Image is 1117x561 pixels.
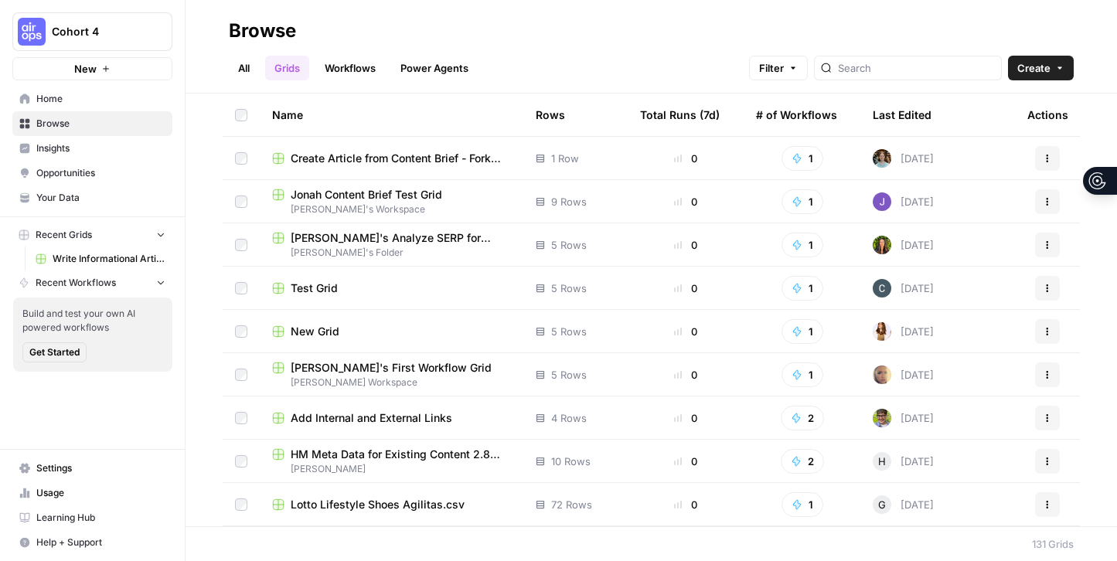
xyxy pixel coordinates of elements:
button: Recent Workflows [12,271,172,294]
span: Help + Support [36,535,165,549]
div: [DATE] [873,149,934,168]
a: Usage [12,481,172,505]
a: [PERSON_NAME]'s Analyze SERP for Target Keyword Workflow Grid[PERSON_NAME]'s Folder [272,230,511,260]
a: All [229,56,259,80]
span: 5 Rows [551,367,587,382]
a: New Grid [272,324,511,339]
span: Lotto Lifestyle Shoes Agilitas.csv [291,497,465,512]
a: Power Agents [391,56,478,80]
span: [PERSON_NAME]'s Analyze SERP for Target Keyword Workflow Grid [291,230,511,246]
a: HM Meta Data for Existing Content 2.8 Grid[PERSON_NAME] [272,447,511,476]
span: Add Internal and External Links [291,410,452,426]
button: Filter [749,56,808,80]
a: Write Informational Article [29,246,172,271]
span: Create Article from Content Brief - Fork Grid [291,151,511,166]
input: Search [838,60,995,76]
button: 1 [782,276,823,301]
a: Opportunities [12,161,172,185]
span: Cohort 4 [52,24,145,39]
div: [DATE] [873,322,934,341]
div: 0 [640,367,731,382]
a: Grids [265,56,309,80]
a: Lotto Lifestyle Shoes Agilitas.csv [272,497,511,512]
span: Opportunities [36,166,165,180]
img: 9zdwb908u64ztvdz43xg4k8su9w3 [873,279,891,297]
img: dv492c8bjtr091ls286jptzea6tx [873,322,891,341]
span: Filter [759,60,784,76]
div: Total Runs (7d) [640,93,720,136]
span: H [878,454,886,469]
button: 1 [782,233,823,257]
button: 1 [782,146,823,171]
a: [PERSON_NAME]'s First Workflow Grid[PERSON_NAME] Workspace [272,360,511,389]
div: 0 [640,410,731,426]
button: 2 [781,406,824,430]
div: 0 [640,454,731,469]
span: Your Data [36,191,165,205]
div: 0 [640,151,731,166]
div: Last Edited [873,93,931,136]
span: New Grid [291,324,339,339]
button: 1 [782,319,823,344]
div: [DATE] [873,236,934,254]
span: Usage [36,486,165,500]
a: Settings [12,456,172,481]
div: Name [272,93,511,136]
span: 5 Rows [551,324,587,339]
a: Your Data [12,185,172,210]
button: Help + Support [12,530,172,555]
div: 0 [640,237,731,253]
span: Insights [36,141,165,155]
div: 0 [640,280,731,296]
a: Home [12,87,172,111]
button: Workspace: Cohort 4 [12,12,172,51]
img: 2bc7se0ma8dkfmk22738zyohvuw6 [873,409,891,427]
button: Get Started [22,342,87,362]
span: [PERSON_NAME] [272,462,511,476]
div: [DATE] [873,279,934,297]
button: 1 [782,362,823,387]
span: Home [36,92,165,106]
span: HM Meta Data for Existing Content 2.8 Grid [291,447,511,462]
a: Create Article from Content Brief - Fork Grid [272,151,511,166]
span: 4 Rows [551,410,587,426]
span: 5 Rows [551,280,587,296]
div: 0 [640,497,731,512]
button: 2 [781,449,824,474]
a: Workflows [315,56,385,80]
div: Actions [1027,93,1068,136]
button: Recent Grids [12,223,172,246]
div: [DATE] [873,365,934,384]
span: 72 Rows [551,497,592,512]
img: 5os6fqfoz3fj3famzncg4cvo6d4f [873,236,891,254]
span: Write Informational Article [53,252,165,266]
span: [PERSON_NAME]'s First Workflow Grid [291,360,492,376]
span: Recent Workflows [36,276,116,290]
div: 131 Grids [1032,536,1074,552]
span: Recent Grids [36,228,92,242]
a: Browse [12,111,172,136]
a: Learning Hub [12,505,172,530]
div: Rows [536,93,565,136]
div: [DATE] [873,452,934,471]
span: Build and test your own AI powered workflows [22,307,163,335]
a: Test Grid [272,280,511,296]
button: 1 [782,189,823,214]
span: 9 Rows [551,194,587,209]
span: Settings [36,461,165,475]
a: Jonah Content Brief Test Grid[PERSON_NAME]'s Workspace [272,187,511,216]
button: Create [1008,56,1074,80]
span: 10 Rows [551,454,591,469]
span: G [878,497,886,512]
img: jpi2mj6ns58tksswu06lvanbxbq7 [873,192,891,211]
span: Browse [36,117,165,131]
img: Cohort 4 Logo [18,18,46,46]
a: Insights [12,136,172,161]
span: [PERSON_NAME]'s Folder [272,246,511,260]
img: zokwlwkpbrcdr2sqfe3mvfff4ga3 [873,149,891,168]
span: New [74,61,97,76]
div: Browse [229,19,296,43]
button: New [12,57,172,80]
div: [DATE] [873,409,934,427]
span: 5 Rows [551,237,587,253]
